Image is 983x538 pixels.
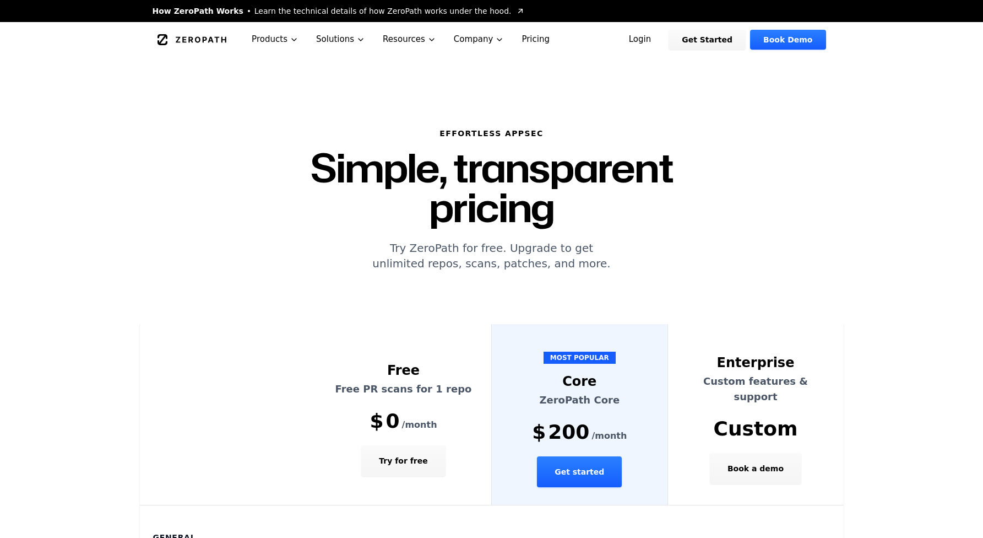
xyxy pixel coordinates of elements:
[445,22,513,57] button: Company
[505,392,654,408] p: ZeroPath Core
[245,128,738,139] h6: Effortless AppSec
[254,6,512,17] span: Learn the technical details of how ZeroPath works under the hood.
[505,373,654,390] div: Core
[616,30,665,50] a: Login
[329,381,478,397] p: Free PR scans for 1 repo
[243,22,307,57] button: Products
[329,362,478,379] div: Free
[710,453,801,484] button: Book a demo
[153,6,525,17] a: How ZeroPath WorksLearn the technical details of how ZeroPath works under the hood.
[548,421,589,443] span: 200
[370,410,383,432] span: $
[544,352,616,364] span: MOST POPULAR
[245,240,738,271] p: Try ZeroPath for free. Upgrade to get unlimited repos, scans, patches, and more.
[669,30,746,50] a: Get Started
[537,456,622,487] button: Get started
[750,30,825,50] a: Book Demo
[714,418,798,440] span: Custom
[681,354,830,372] div: Enterprise
[386,410,400,432] span: 0
[402,418,437,432] span: /month
[139,22,844,57] nav: Global
[681,374,830,405] p: Custom features & support
[361,445,445,476] button: Try for free
[513,22,558,57] a: Pricing
[245,148,738,227] h1: Simple, transparent pricing
[591,429,627,443] span: /month
[153,6,243,17] span: How ZeroPath Works
[374,22,445,57] button: Resources
[532,421,546,443] span: $
[307,22,374,57] button: Solutions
